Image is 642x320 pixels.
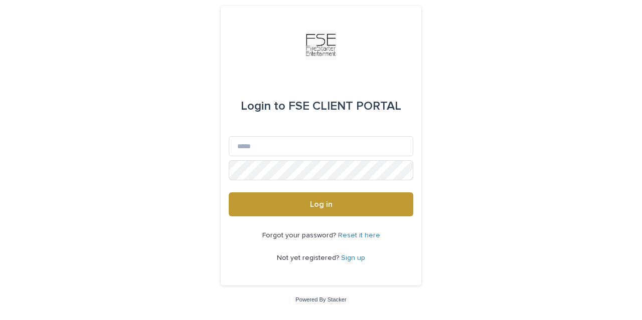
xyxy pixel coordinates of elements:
button: Log in [229,192,413,216]
span: Not yet registered? [277,254,341,261]
a: Reset it here [338,232,380,239]
a: Powered By Stacker [295,296,346,302]
img: Km9EesSdRbS9ajqhBzyo [306,30,336,60]
div: FSE CLIENT PORTAL [241,92,401,120]
a: Sign up [341,254,365,261]
span: Log in [310,200,333,208]
span: Forgot your password? [262,232,338,239]
span: Login to [241,100,285,112]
